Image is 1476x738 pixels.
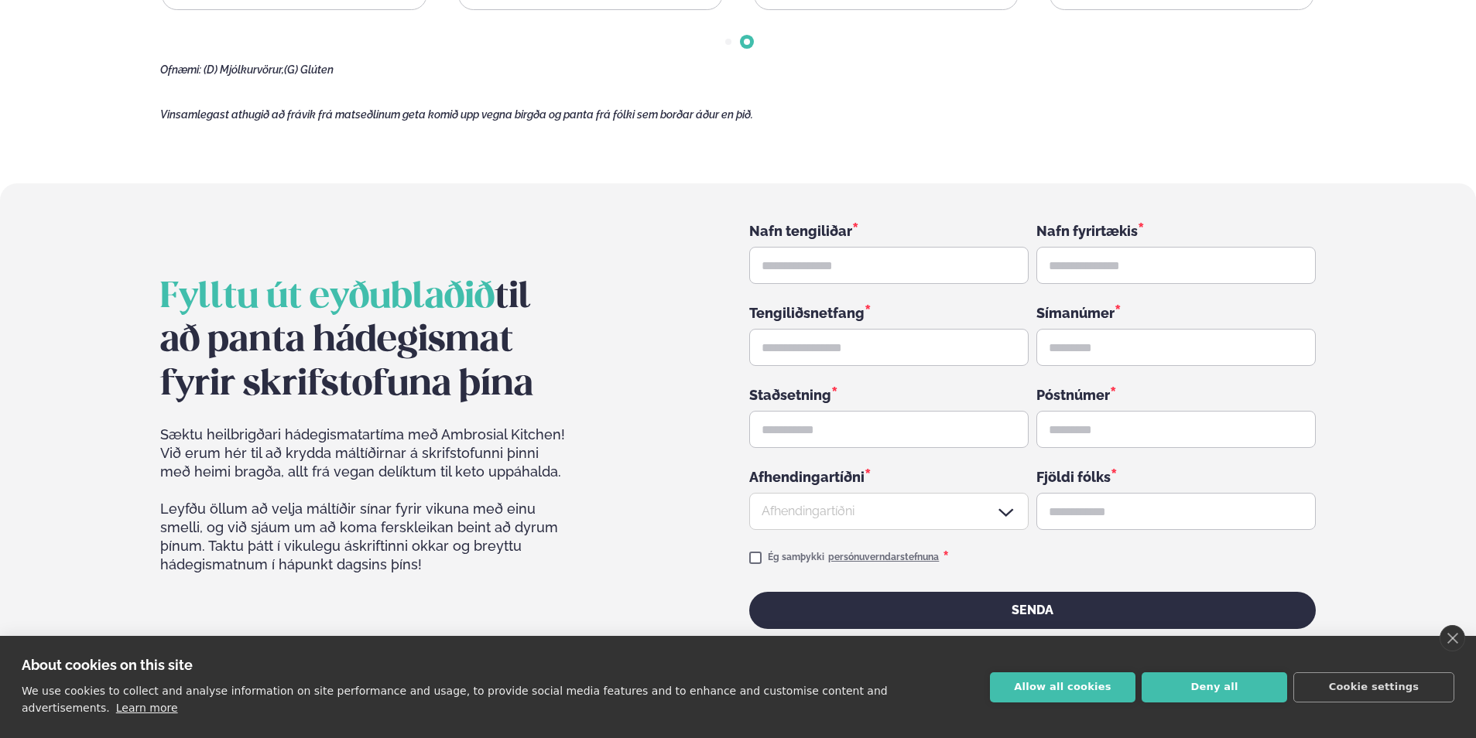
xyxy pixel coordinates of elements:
[1036,384,1316,405] div: Póstnúmer
[990,672,1135,702] button: Allow all cookies
[1440,625,1465,651] a: close
[284,63,334,76] span: (G) Glúten
[749,384,1029,405] div: Staðsetning
[160,276,568,406] h2: til að panta hádegismat fyrir skrifstofuna þína
[749,220,1029,241] div: Nafn tengiliðar
[204,63,284,76] span: (D) Mjólkurvörur,
[749,302,1029,323] div: Tengiliðsnetfang
[749,592,1315,629] button: Senda
[1142,672,1287,702] button: Deny all
[1036,466,1316,487] div: Fjöldi fólks
[22,685,888,714] p: We use cookies to collect and analyse information on site performance and usage, to provide socia...
[160,108,753,121] span: Vinsamlegast athugið að frávik frá matseðlinum geta komið upp vegna birgða og panta frá fólki sem...
[744,39,750,45] span: Go to slide 2
[160,425,568,630] div: Leyfðu öllum að velja máltíðir sínar fyrir vikuna með einu smelli, og við sjáum um að koma ferskl...
[116,702,178,714] a: Learn more
[749,466,1029,486] div: Afhendingartíðni
[1036,302,1316,323] div: Símanúmer
[1036,220,1316,241] div: Nafn fyrirtækis
[1293,672,1454,702] button: Cookie settings
[828,552,939,564] a: persónuverndarstefnuna
[160,63,201,76] span: Ofnæmi:
[725,39,731,45] span: Go to slide 1
[768,548,949,567] div: Ég samþykki
[22,657,193,673] strong: About cookies on this site
[160,281,495,315] span: Fylltu út eyðublaðið
[160,425,568,481] span: Sæktu heilbrigðari hádegismatartíma með Ambrosial Kitchen! Við erum hér til að krydda máltíðirnar...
